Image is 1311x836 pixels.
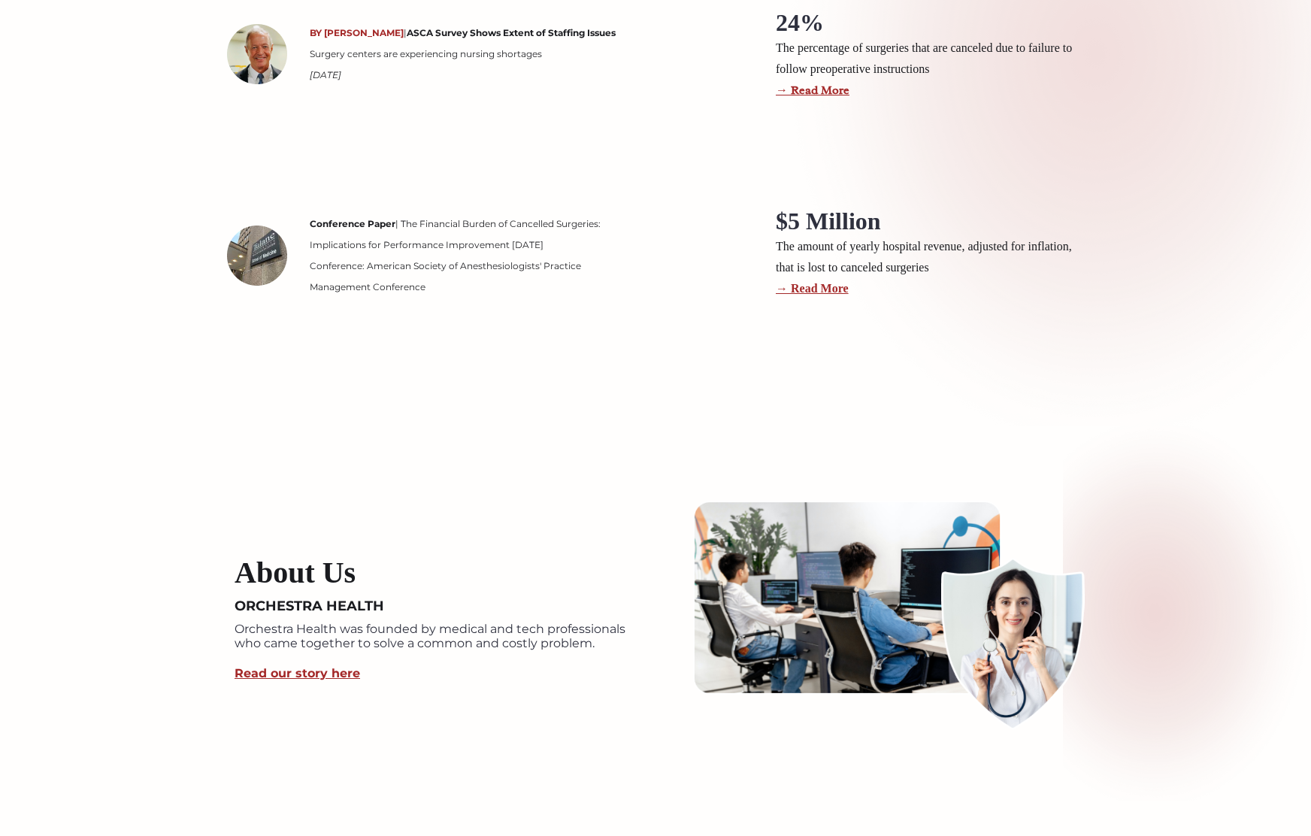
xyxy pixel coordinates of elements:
div: The amount of yearly hospital revenue, adjusted for inflation, that is lost to canceled surgeries [776,236,1091,278]
div: | The Financial Burden of Cancelled Surgeries: Implications for Performance Improvement [DATE] Co... [302,214,633,298]
strong: BY [PERSON_NAME] [310,27,404,38]
div: ORCHESTRA HEALTH [235,598,384,615]
div: The percentage of surgeries that are canceled due to failure to follow preoperative instructions [776,38,1091,80]
a: → Read More [776,282,849,295]
strong: $5 Million [776,207,881,235]
a: → Read More [776,83,849,98]
strong: Conference Paper [310,218,395,229]
h4: About Us [235,555,356,591]
p: Orchestra Health was founded by medical and tech professionals who came together to solve a commo... [235,622,640,650]
em: [DATE] [310,69,341,80]
strong: ASCA Survey Shows Extent of Staffing Issues [407,27,616,38]
a: Read our story here [235,666,360,680]
div: | Surgery centers are experiencing nursing shortages [302,23,633,86]
strong: 24% [776,9,824,36]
